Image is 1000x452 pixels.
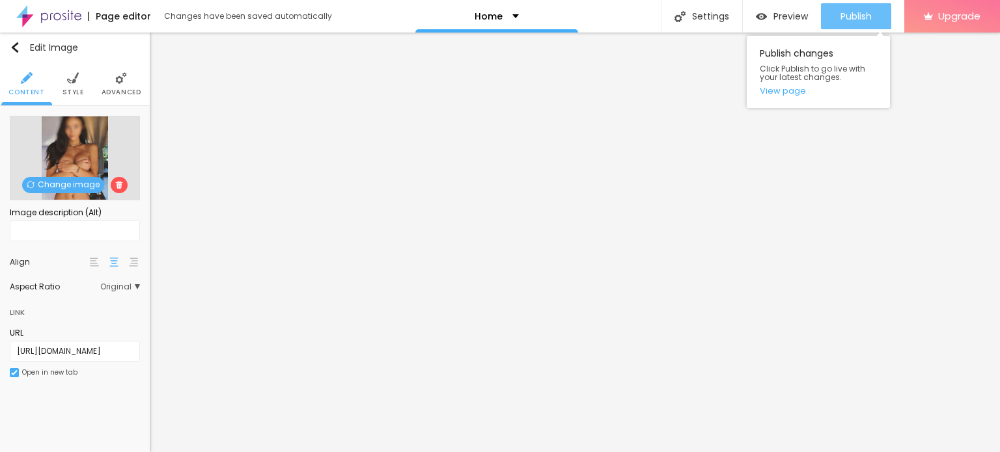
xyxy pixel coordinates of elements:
[109,258,118,267] img: paragraph-center-align.svg
[674,11,686,22] img: Icone
[821,3,891,29] button: Publish
[115,72,127,84] img: Icone
[10,258,88,266] div: Align
[21,72,33,84] img: Icone
[22,177,104,193] span: Change image
[164,12,332,20] div: Changes have been saved automatically
[22,369,77,376] div: Open in new tab
[773,11,808,21] span: Preview
[756,11,767,22] img: view-1.svg
[840,11,872,21] span: Publish
[10,327,140,339] div: URL
[475,12,503,21] p: Home
[150,33,1000,452] iframe: Editor
[90,258,99,267] img: paragraph-left-align.svg
[27,181,35,189] img: Icone
[67,72,79,84] img: Icone
[10,42,20,53] img: Icone
[100,283,140,291] span: Original
[10,297,140,321] div: Link
[8,89,44,96] span: Content
[760,86,877,95] a: View page
[10,283,100,291] div: Aspect Ratio
[743,3,821,29] button: Preview
[10,305,25,319] div: Link
[10,207,140,219] div: Image description (Alt)
[11,369,18,376] img: Icone
[88,12,151,21] div: Page editor
[10,42,78,53] div: Edit Image
[62,89,84,96] span: Style
[938,10,980,21] span: Upgrade
[760,64,877,81] span: Click Publish to go live with your latest changes.
[747,36,890,108] div: Publish changes
[115,181,123,189] img: Icone
[129,258,138,267] img: paragraph-right-align.svg
[102,89,141,96] span: Advanced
